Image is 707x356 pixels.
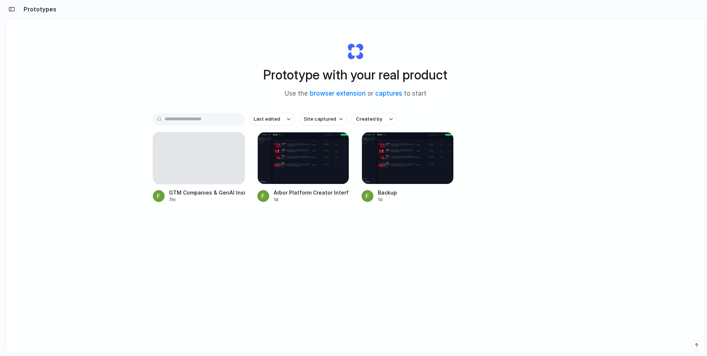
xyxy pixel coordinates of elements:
a: browser extension [310,90,366,97]
div: Arbor Platform Creator Interface [274,189,349,196]
div: 7m [169,196,245,203]
div: Backup [378,189,397,196]
a: GTM Companies & GenAI Insights7m [153,132,245,203]
span: Created by [356,115,382,123]
h2: Prototypes [21,5,56,14]
div: 1d [378,196,397,203]
button: Site captured [299,113,347,125]
button: Created by [352,113,397,125]
h1: Prototype with your real product [263,65,447,85]
div: 1d [274,196,349,203]
span: Site captured [304,115,336,123]
div: GTM Companies & GenAI Insights [169,189,245,196]
a: BackupBackup1d [362,132,454,203]
a: Arbor Platform Creator InterfaceArbor Platform Creator Interface1d [257,132,349,203]
span: Use the or to start [285,89,426,99]
button: Last edited [249,113,295,125]
span: Last edited [254,115,280,123]
a: captures [375,90,402,97]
